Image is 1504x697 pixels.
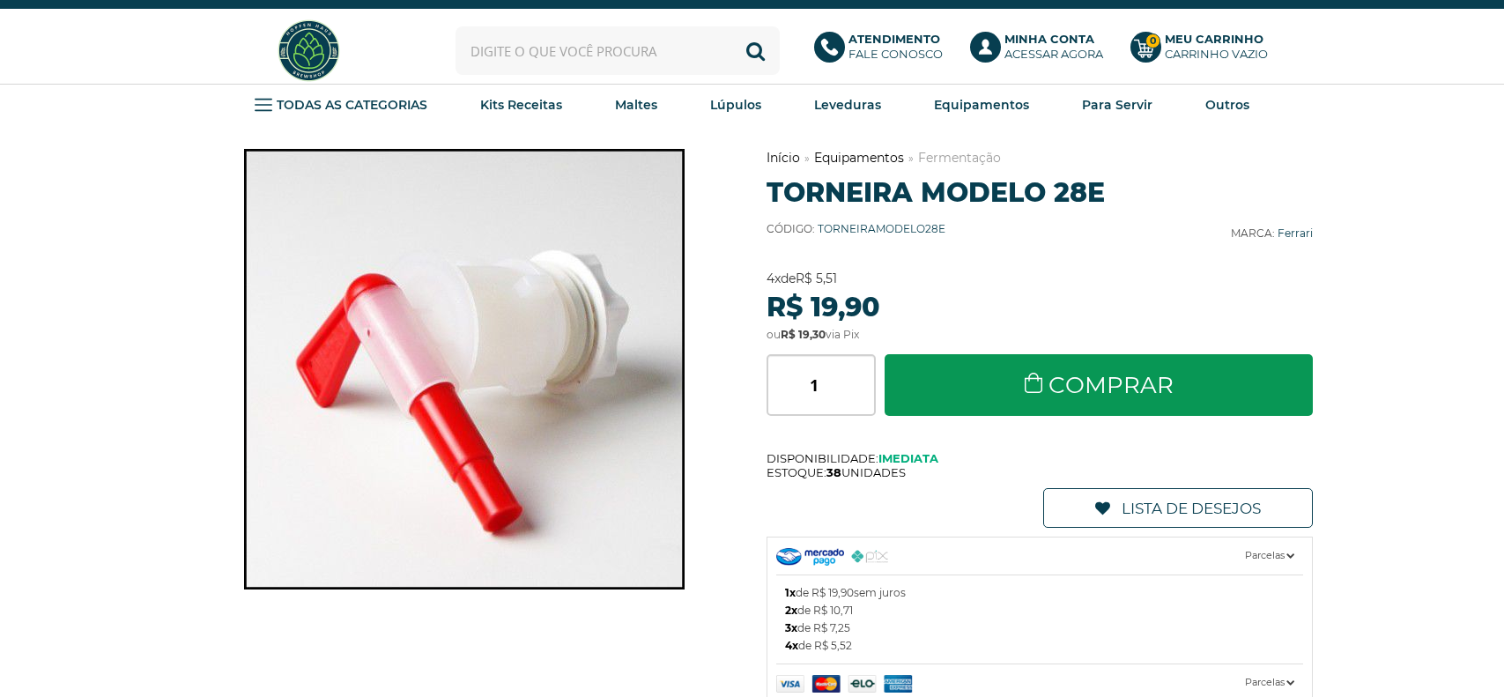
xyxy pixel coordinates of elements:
h1: Torneira Modelo 28E [767,176,1314,209]
strong: Equipamentos [934,97,1029,113]
img: Torneira Modelo 28E [244,149,685,589]
a: TODAS AS CATEGORIAS [255,92,427,118]
strong: Lúpulos [710,97,761,113]
a: Lista de Desejos [1043,488,1313,528]
strong: Maltes [615,97,657,113]
a: Parcelas [776,538,1304,575]
span: de [767,271,837,286]
img: PIX [851,550,889,563]
a: Comprar [885,354,1314,416]
b: Imediata [878,451,938,465]
strong: 0 [1145,33,1160,48]
span: de R$ 19,90 sem juros [785,584,906,602]
span: TORNEIRAMODELO28E [818,222,945,235]
a: Minha ContaAcessar agora [970,32,1113,70]
b: 1x [785,586,796,599]
b: Atendimento [848,32,940,46]
img: Mercado Pago [776,675,948,693]
p: Fale conosco [848,32,943,62]
p: Acessar agora [1004,32,1103,62]
span: de R$ 10,71 [785,602,853,619]
a: Equipamentos [814,150,904,166]
b: Meu Carrinho [1165,32,1263,46]
a: Maltes [615,92,657,118]
b: Marca: [1231,226,1275,240]
input: Digite o que você procura [456,26,780,75]
a: Lúpulos [710,92,761,118]
img: Mercado Pago Checkout PRO [776,548,844,566]
span: Parcelas [1245,546,1294,565]
b: 3x [785,621,797,634]
strong: Leveduras [814,97,881,113]
img: Hopfen Haus BrewShop [276,18,342,84]
a: Início [767,150,800,166]
b: 4x [785,639,798,652]
a: Para Servir [1082,92,1152,118]
a: Outros [1205,92,1249,118]
a: AtendimentoFale conosco [814,32,952,70]
a: Ferrari [1278,226,1313,240]
div: Carrinho Vazio [1165,47,1268,62]
a: Equipamentos [934,92,1029,118]
span: de R$ 7,25 [785,619,850,637]
strong: Outros [1205,97,1249,113]
b: Código: [767,222,815,235]
span: de R$ 5,52 [785,637,852,655]
b: Minha Conta [1004,32,1094,46]
strong: Para Servir [1082,97,1152,113]
span: Estoque: unidades [767,465,1314,479]
span: ou via Pix [767,328,859,341]
b: 2x [785,604,797,617]
a: Leveduras [814,92,881,118]
button: Buscar [731,26,780,75]
strong: R$ 19,90 [767,291,880,323]
strong: R$ 19,30 [781,328,826,341]
span: Parcelas [1245,673,1294,692]
b: 38 [826,465,841,479]
span: Disponibilidade: [767,451,1314,465]
a: Fermentação [918,150,1001,166]
strong: 4x [767,271,781,286]
strong: Kits Receitas [480,97,562,113]
a: Kits Receitas [480,92,562,118]
strong: R$ 5,51 [796,271,837,286]
strong: TODAS AS CATEGORIAS [277,97,427,113]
